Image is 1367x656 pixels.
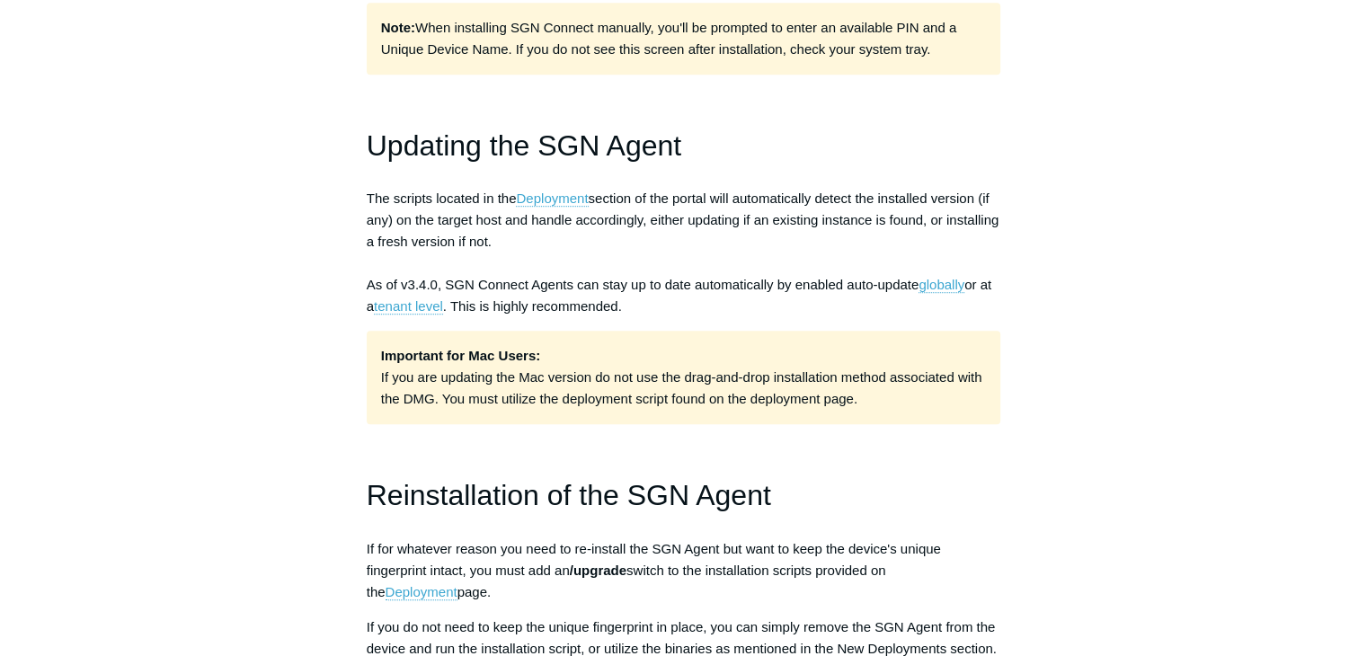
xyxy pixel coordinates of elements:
[367,129,681,162] span: Updating the SGN Agent
[381,348,982,406] span: If you are updating the Mac version do not use the drag-and-drop installation method associated w...
[381,348,541,363] strong: Important for Mac Users:
[367,3,1001,75] p: When installing SGN Connect manually, you'll be prompted to enter an available PIN and a Unique D...
[367,619,997,656] span: If you do not need to keep the unique fingerprint in place, you can simply remove the SGN Agent f...
[367,563,886,600] span: switch to the installation scripts provided on the page.
[381,20,415,35] strong: Note:
[367,479,771,511] span: Reinstallation of the SGN Agent
[919,277,964,293] a: globally
[516,191,588,207] a: Deployment
[570,563,626,578] span: /upgrade
[367,541,941,578] span: If for whatever reason you need to re-install the SGN Agent but want to keep the device's unique ...
[374,298,443,315] a: tenant level
[386,584,457,600] a: Deployment
[367,191,999,315] span: The scripts located in the section of the portal will automatically detect the installed version ...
